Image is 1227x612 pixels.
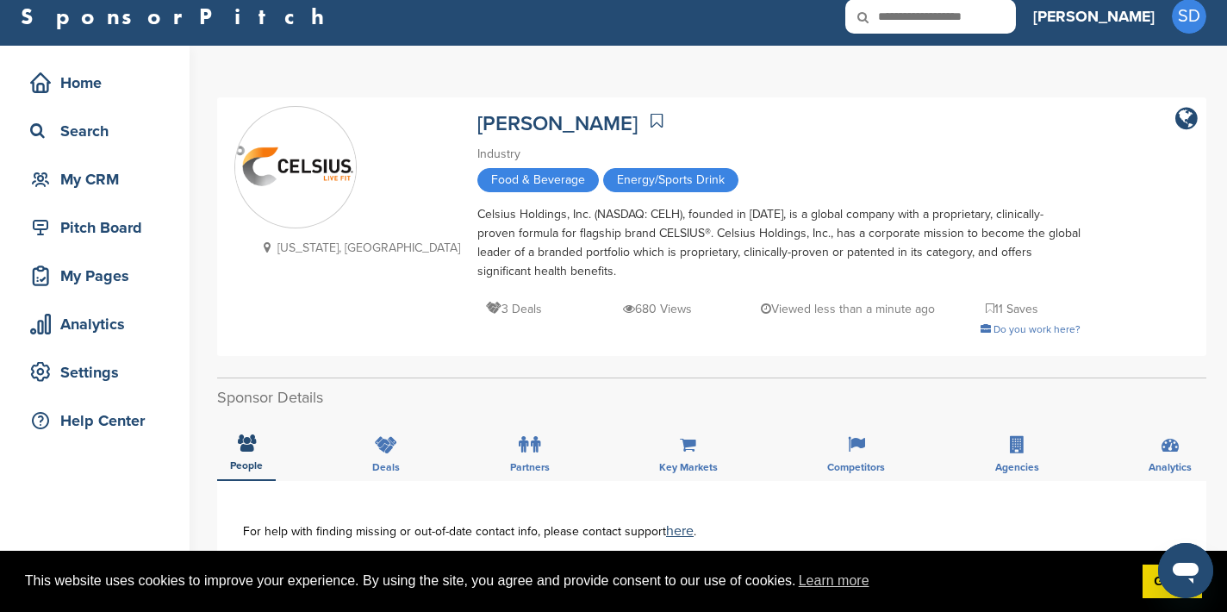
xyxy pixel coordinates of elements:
[243,524,1180,538] div: For help with finding missing or out-of-date contact info, please contact support .
[666,522,694,540] a: here
[26,357,172,388] div: Settings
[477,205,1081,281] div: Celsius Holdings, Inc. (NASDAQ: CELH), founded in [DATE], is a global company with a proprietary,...
[26,405,172,436] div: Help Center
[477,111,638,136] a: [PERSON_NAME]
[17,208,172,247] a: Pitch Board
[21,5,335,28] a: SponsorPitch
[993,323,1081,335] span: Do you work here?
[510,462,550,472] span: Partners
[17,401,172,440] a: Help Center
[26,309,172,340] div: Analytics
[827,462,885,472] span: Competitors
[17,353,172,392] a: Settings
[1149,462,1192,472] span: Analytics
[26,164,172,195] div: My CRM
[17,159,172,199] a: My CRM
[1175,106,1198,132] a: company link
[235,141,356,195] img: Sponsorpitch & Celcius
[230,460,263,471] span: People
[603,168,738,192] span: Energy/Sports Drink
[26,116,172,147] div: Search
[1158,543,1213,598] iframe: Button to launch messaging window
[995,462,1039,472] span: Agencies
[761,298,935,320] p: Viewed less than a minute ago
[26,260,172,291] div: My Pages
[25,568,1129,594] span: This website uses cookies to improve your experience. By using the site, you agree and provide co...
[26,212,172,243] div: Pitch Board
[659,462,718,472] span: Key Markets
[17,256,172,296] a: My Pages
[1033,4,1155,28] h3: [PERSON_NAME]
[17,111,172,151] a: Search
[796,568,872,594] a: learn more about cookies
[17,63,172,103] a: Home
[1143,565,1202,599] a: dismiss cookie message
[26,67,172,98] div: Home
[217,386,1206,409] h2: Sponsor Details
[477,168,599,192] span: Food & Beverage
[477,145,1081,164] div: Industry
[256,237,460,259] p: [US_STATE], [GEOGRAPHIC_DATA]
[486,298,542,320] p: 3 Deals
[17,304,172,344] a: Analytics
[372,462,400,472] span: Deals
[623,298,692,320] p: 680 Views
[986,298,1038,320] p: 11 Saves
[981,323,1081,335] a: Do you work here?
